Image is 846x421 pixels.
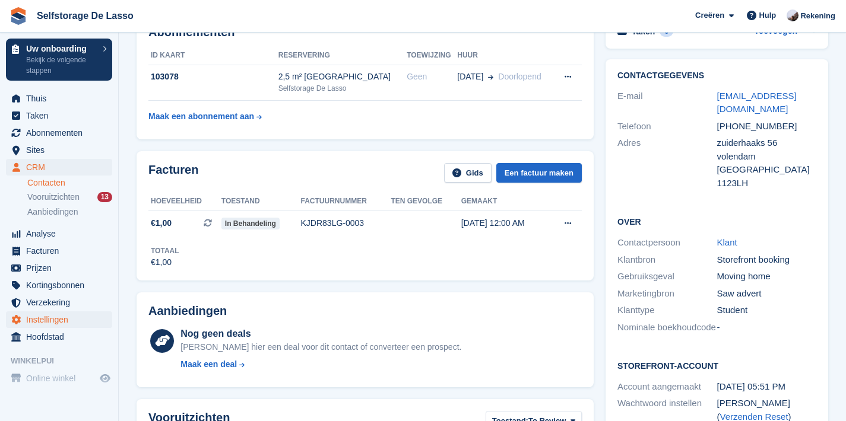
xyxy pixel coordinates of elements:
span: Abonnementen [26,125,97,141]
span: [DATE] [457,71,483,83]
img: stora-icon-8386f47178a22dfd0bd8f6a31ec36ba5ce8667c1dd55bd0f319d3a0aa187defe.svg [9,7,27,25]
th: Ten gevolge [391,192,461,211]
span: Prijzen [26,260,97,276]
a: menu [6,90,112,107]
div: Gebruiksgeval [617,270,717,283]
a: menu [6,370,112,387]
div: [DATE] 12:00 AM [461,217,548,229]
span: In behandeling [221,218,280,229]
span: Winkelpui [11,355,118,367]
span: Instellingen [26,311,97,328]
span: Doorlopend [498,72,541,81]
a: Een factuur maken [496,163,582,183]
a: menu [6,311,112,328]
span: Thuis [26,90,97,107]
div: KJDR83LG-0003 [301,217,391,229]
div: Klanttype [617,304,717,317]
a: Vooruitzichten 13 [27,191,112,203]
div: [PERSON_NAME] hier een deal voor dit contact of converteer een prospect. [180,341,461,353]
span: Vooruitzichten [27,192,80,203]
span: Taken [26,107,97,124]
th: Gemaakt [461,192,548,211]
div: €1,00 [151,256,179,269]
h2: Storefront-account [617,359,816,371]
div: - [717,321,817,334]
span: Verzekering [26,294,97,311]
a: menu [6,142,112,158]
div: Contactpersoon [617,236,717,250]
a: Previewwinkel [98,371,112,385]
th: Reservering [278,46,407,65]
th: Hoeveelheid [148,192,221,211]
p: Uw onboarding [26,44,97,53]
div: 1123LH [717,177,817,190]
span: €1,00 [151,217,172,229]
a: menu [6,260,112,276]
th: Huur [457,46,553,65]
span: Kortingsbonnen [26,277,97,294]
a: Contacten [27,177,112,189]
div: Adres [617,136,717,190]
a: [EMAIL_ADDRESS][DOMAIN_NAME] [717,91,797,114]
span: Aanbiedingen [27,206,78,218]
span: Sites [26,142,97,158]
a: menu [6,225,112,242]
div: 13 [97,192,112,202]
span: Creëren [695,9,724,21]
a: Aanbiedingen [27,206,112,218]
div: Maak een abonnement aan [148,110,254,123]
th: Factuurnummer [301,192,391,211]
p: Bekijk de volgende stappen [26,55,97,76]
div: Student [717,304,817,317]
div: volendam [717,150,817,164]
a: Selfstorage De Lasso [32,6,138,25]
span: CRM [26,159,97,176]
a: Maak een deal [180,358,461,371]
a: menu [6,159,112,176]
h2: Aanbiedingen [148,304,227,318]
div: Maak een deal [180,358,237,371]
h2: Contactgegevens [617,71,816,81]
div: Geen [407,71,457,83]
div: [DATE] 05:51 PM [717,380,817,394]
div: Telefoon [617,120,717,133]
a: menu [6,125,112,141]
span: Analyse [26,225,97,242]
div: 2,5 m² [GEOGRAPHIC_DATA] [278,71,407,83]
a: menu [6,294,112,311]
th: ID kaart [148,46,278,65]
div: Marketingbron [617,287,717,301]
a: Gids [444,163,492,183]
th: Toewijzing [407,46,457,65]
a: Klant [717,237,737,247]
a: Uw onboarding Bekijk de volgende stappen [6,39,112,81]
div: Totaal [151,245,179,256]
div: Nominale boekhoudcode [617,321,717,334]
div: zuiderhaaks 56 [717,136,817,150]
img: Babs jansen [787,9,799,21]
span: Rekening [800,10,835,22]
th: Toestand [221,192,301,211]
span: Hulp [759,9,776,21]
div: Account aangemaakt [617,380,717,394]
a: menu [6,277,112,294]
div: E-mail [617,90,717,116]
span: Facturen [26,243,97,259]
a: menu [6,243,112,259]
a: menu [6,107,112,124]
span: Hoofdstad [26,328,97,345]
h2: Facturen [148,163,198,183]
div: Moving home [717,270,817,283]
span: Online winkel [26,370,97,387]
div: Selfstorage De Lasso [278,83,407,94]
div: [PHONE_NUMBER] [717,120,817,133]
div: 103078 [148,71,278,83]
div: Storefront booking [717,253,817,267]
a: Maak een abonnement aan [148,106,262,127]
h2: Abonnementen [148,25,582,39]
div: Nog geen deals [180,327,461,341]
a: menu [6,328,112,345]
div: [GEOGRAPHIC_DATA] [717,163,817,177]
h2: Over [617,215,816,227]
div: Klantbron [617,253,717,267]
